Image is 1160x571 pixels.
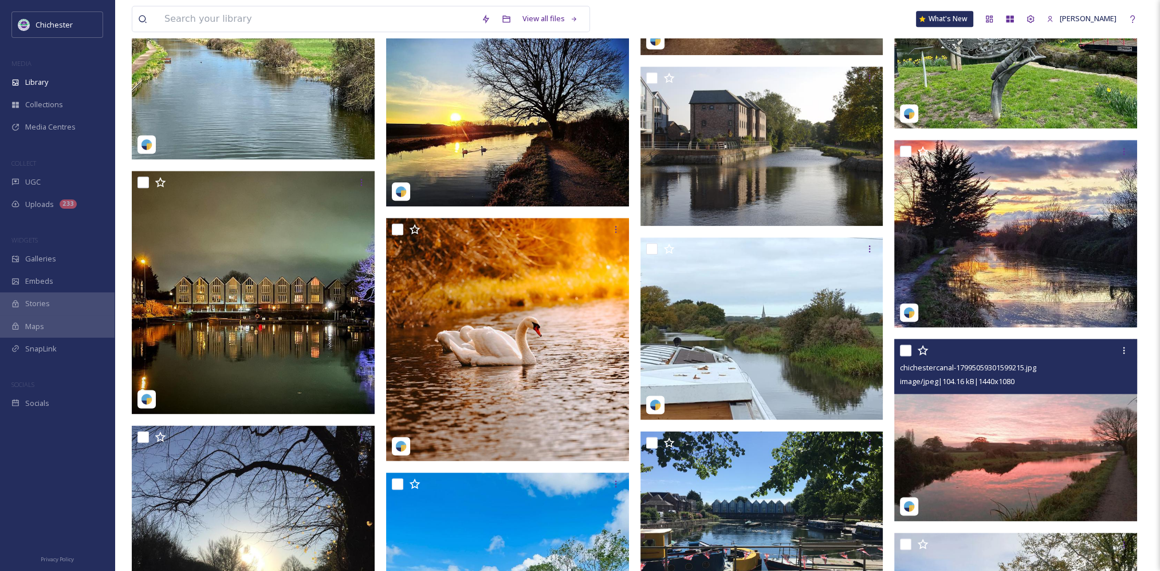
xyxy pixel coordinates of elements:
[395,440,407,452] img: snapsea-logo.png
[395,186,407,197] img: snapsea-logo.png
[25,398,49,409] span: Socials
[1041,7,1122,30] a: [PERSON_NAME]
[903,307,915,318] img: snapsea-logo.png
[894,339,1137,521] img: chichestercanal-17995059301599215.jpg
[640,67,883,225] img: Pages 8 - 11 - shutterstock_68983324.jpg
[916,11,973,27] a: What's New
[900,376,1014,386] span: image/jpeg | 104.16 kB | 1440 x 1080
[25,177,41,187] span: UGC
[25,276,53,287] span: Embeds
[1060,13,1116,24] span: [PERSON_NAME]
[141,139,152,150] img: snapsea-logo.png
[11,59,32,68] span: MEDIA
[132,171,375,414] img: dazzercrisp-17976759173016635.jpg
[11,380,34,389] span: SOCIALS
[900,362,1036,373] span: chichestercanal-17995059301599215.jpg
[903,108,915,119] img: snapsea-logo.png
[36,19,73,30] span: Chichester
[25,122,76,132] span: Media Centres
[11,159,36,167] span: COLLECT
[41,552,74,565] a: Privacy Policy
[650,34,661,46] img: snapsea-logo.png
[141,393,152,405] img: snapsea-logo.png
[159,6,475,32] input: Search your library
[25,253,56,264] span: Galleries
[903,500,915,512] img: snapsea-logo.png
[11,236,38,244] span: WIDGETS
[25,77,48,88] span: Library
[18,19,30,30] img: Logo_of_Chichester_District_Council.png
[25,343,57,354] span: SnapLink
[894,140,1137,328] img: chichestercanal-17970843164146061.jpg
[60,200,77,209] div: 233
[25,298,50,309] span: Stories
[640,237,883,420] img: baldwin.ann-17851935497846177-3.jpg
[25,321,44,332] span: Maps
[386,218,629,461] img: raksmeyphotography-17894414546663492.jpg
[650,399,661,410] img: snapsea-logo.png
[25,199,54,210] span: Uploads
[41,556,74,563] span: Privacy Policy
[517,7,584,30] a: View all files
[25,99,63,110] span: Collections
